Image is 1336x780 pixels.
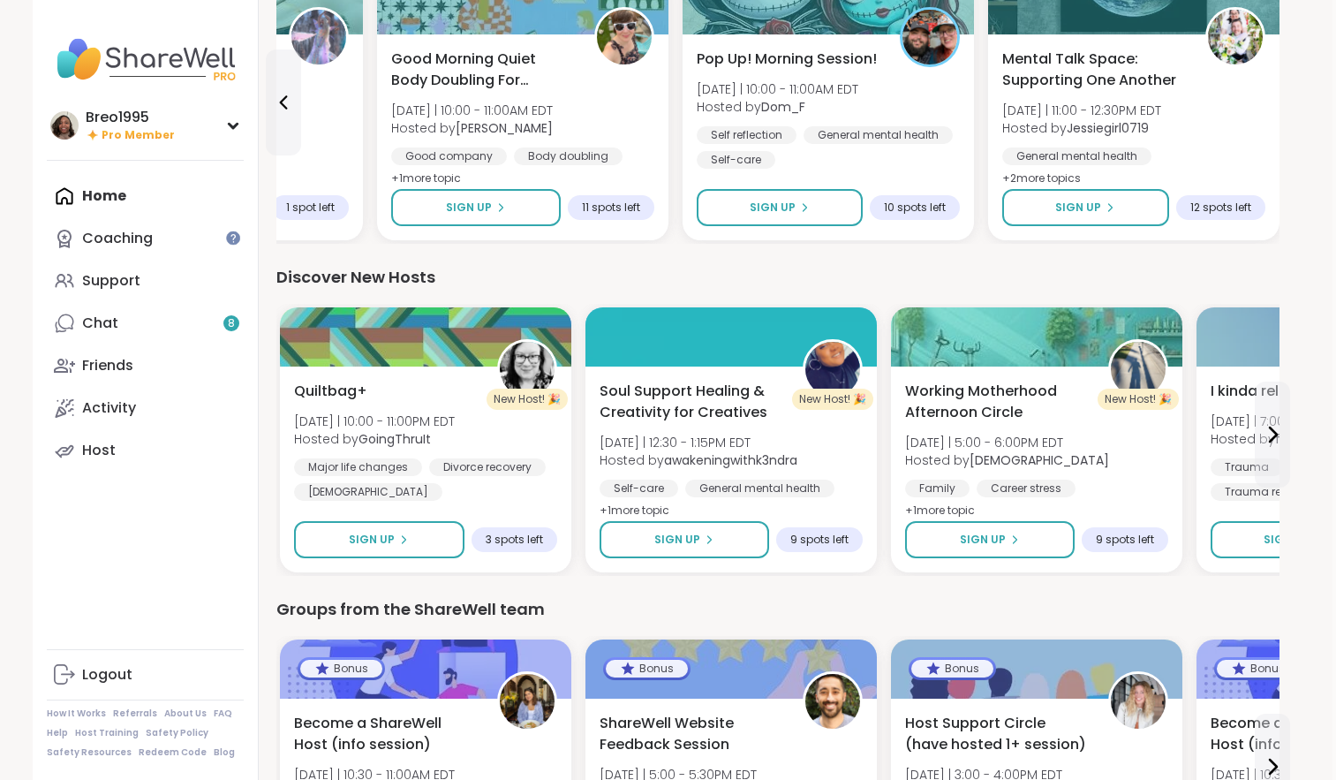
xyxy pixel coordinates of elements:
div: Logout [82,665,132,685]
span: 1 spot left [286,201,335,215]
span: Sign Up [349,532,395,548]
div: Trauma [1211,458,1283,476]
a: About Us [164,708,207,720]
b: [DEMOGRAPHIC_DATA] [970,451,1109,469]
iframe: Spotlight [226,231,240,245]
a: Host [47,429,244,472]
span: ShareWell Website Feedback Session [600,713,783,755]
a: Safety Resources [47,746,132,759]
span: Hosted by [905,451,1109,469]
span: [DATE] | 10:00 - 11:00PM EDT [294,413,455,430]
div: Career stress [977,480,1076,497]
b: Jessiegirl0719 [1067,119,1149,137]
span: Sign Up [446,200,492,216]
span: Quiltbag+ [294,381,367,402]
div: Good company [391,148,507,165]
span: Pop Up! Morning Session! [697,49,877,70]
div: Self-care [600,480,678,497]
span: Hosted by [697,98,858,116]
div: Divorce recovery [429,458,546,476]
span: Host Support Circle (have hosted 1+ session) [905,713,1089,755]
div: Body doubling [514,148,623,165]
div: Breo1995 [86,108,175,127]
span: Pro Member [102,128,175,143]
span: Sign Up [750,200,796,216]
img: Mana [500,674,555,729]
span: 10 spots left [884,201,946,215]
b: [PERSON_NAME] [456,119,553,137]
div: [DEMOGRAPHIC_DATA] [294,483,442,501]
b: GoingThruIt [359,430,431,448]
span: I kinda relate [1211,381,1303,402]
div: Bonus [1217,660,1299,678]
span: Sign Up [1055,200,1101,216]
span: Good Morning Quiet Body Doubling For Productivity [391,49,575,91]
div: Support [82,271,140,291]
div: New Host! 🎉 [1098,389,1179,410]
img: awakeningwithk3ndra [805,342,860,397]
span: Sign Up [654,532,700,548]
a: Chat8 [47,302,244,345]
div: Discover New Hosts [276,265,1279,290]
div: General mental health [804,126,953,144]
img: ShareWell Nav Logo [47,28,244,90]
div: Family [905,480,970,497]
span: [DATE] | 5:00 - 6:00PM EDT [905,434,1109,451]
div: Host [82,441,116,460]
div: Chat [82,314,118,333]
span: Hosted by [294,430,455,448]
a: Logout [47,654,244,696]
span: Sign Up [1264,532,1310,548]
button: Sign Up [1002,189,1169,226]
span: [DATE] | 10:00 - 11:00AM EDT [391,102,553,119]
span: Hosted by [1002,119,1161,137]
div: Bonus [911,660,993,678]
span: [DATE] | 11:00 - 12:30PM EDT [1002,102,1161,119]
span: Soul Support Healing & Creativity for Creatives [600,381,783,423]
span: 12 spots left [1190,201,1251,215]
span: 3 spots left [486,533,543,547]
div: Major life changes [294,458,422,476]
div: New Host! 🎉 [792,389,873,410]
div: Bonus [606,660,688,678]
span: [DATE] | 12:30 - 1:15PM EDT [600,434,797,451]
img: lyssa [291,10,346,64]
span: 9 spots left [1096,533,1154,547]
span: Sign Up [960,532,1006,548]
div: Bonus [300,660,382,678]
div: General mental health [1002,148,1151,165]
button: Sign Up [600,521,769,558]
a: Safety Policy [146,727,208,739]
a: Help [47,727,68,739]
img: Jessiegirl0719 [1208,10,1263,64]
a: Redeem Code [139,746,207,759]
span: 9 spots left [790,533,849,547]
b: awakeningwithk3ndra [664,451,797,469]
span: Working Motherhood Afternoon Circle [905,381,1089,423]
a: How It Works [47,708,106,720]
div: Coaching [82,229,153,248]
div: Trauma recovery [1211,483,1332,501]
span: Hosted by [391,119,553,137]
span: 8 [228,316,235,331]
button: Sign Up [697,189,863,226]
button: Sign Up [391,189,561,226]
img: KarmaKat42 [1111,342,1166,397]
div: General mental health [685,480,834,497]
div: Activity [82,398,136,418]
button: Sign Up [294,521,464,558]
button: Sign Up [905,521,1075,558]
img: Adrienne_QueenOfTheDawn [597,10,652,64]
a: Blog [214,746,235,759]
a: Support [47,260,244,302]
div: Self-care [697,151,775,169]
div: Self reflection [697,126,796,144]
a: Referrals [113,708,157,720]
span: [DATE] | 10:00 - 11:00AM EDT [697,80,858,98]
span: Hosted by [600,451,797,469]
a: Host Training [75,727,139,739]
div: New Host! 🎉 [487,389,568,410]
img: Breo1995 [50,111,79,140]
span: Become a ShareWell Host (info session) [294,713,478,755]
div: Groups from the ShareWell team [276,597,1279,622]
